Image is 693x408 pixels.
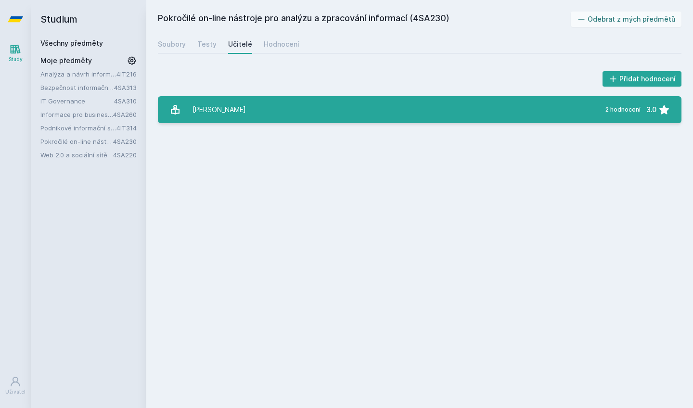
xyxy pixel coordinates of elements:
div: [PERSON_NAME] [192,100,246,119]
a: Pokročilé on-line nástroje pro analýzu a zpracování informací [40,137,113,146]
a: 4SA260 [113,111,137,118]
a: IT Governance [40,96,114,106]
div: 3.0 [646,100,656,119]
a: Podnikové informační systémy [40,123,116,133]
a: Uživatel [2,371,29,400]
a: Učitelé [228,35,252,54]
a: Web 2.0 a sociální sítě [40,150,113,160]
span: Moje předměty [40,56,92,65]
a: 4SA313 [114,84,137,91]
div: Uživatel [5,388,26,395]
button: Odebrat z mých předmětů [571,12,682,27]
a: Všechny předměty [40,39,103,47]
div: Study [9,56,23,63]
div: Hodnocení [264,39,299,49]
a: 4SA230 [113,138,137,145]
a: Bezpečnost informačních systémů [40,83,114,92]
a: 4SA310 [114,97,137,105]
div: 2 hodnocení [605,106,641,114]
div: Soubory [158,39,186,49]
a: 4IT216 [116,70,137,78]
a: 4SA220 [113,151,137,159]
a: [PERSON_NAME] 2 hodnocení 3.0 [158,96,681,123]
a: 4IT314 [116,124,137,132]
div: Učitelé [228,39,252,49]
a: Analýza a návrh informačních systémů [40,69,116,79]
a: Study [2,38,29,68]
h2: Pokročilé on-line nástroje pro analýzu a zpracování informací (4SA230) [158,12,571,27]
div: Testy [197,39,217,49]
a: Soubory [158,35,186,54]
a: Testy [197,35,217,54]
a: Informace pro business (v angličtině) [40,110,113,119]
a: Hodnocení [264,35,299,54]
button: Přidat hodnocení [603,71,682,87]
